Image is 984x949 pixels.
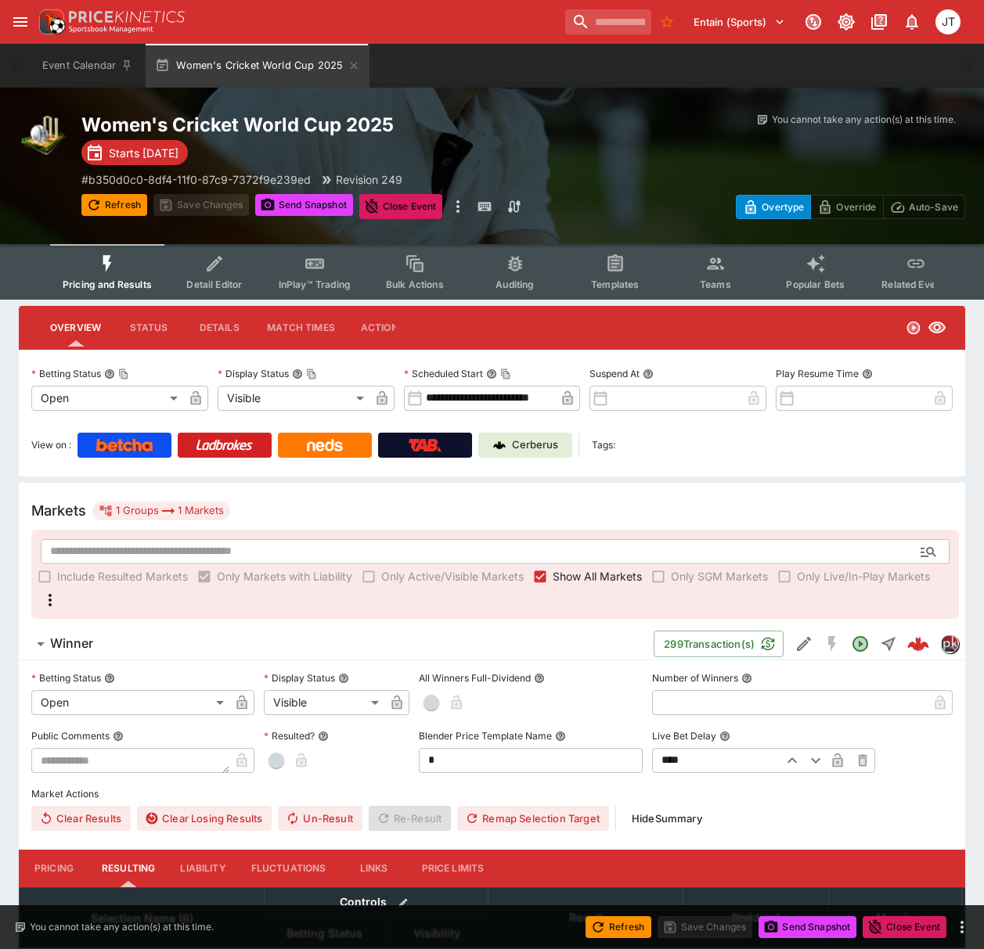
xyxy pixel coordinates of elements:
[786,279,845,290] span: Popular Bets
[81,171,311,188] p: Copy To Clipboard
[31,671,101,685] p: Betting Status
[217,568,352,584] span: Only Markets with Liability
[907,633,929,655] div: efec19ca-178d-49dd-924e-5b34bffc142d
[883,195,965,219] button: Auto-Save
[810,195,883,219] button: Override
[836,199,876,215] p: Override
[862,368,873,379] button: Play Resume Time
[393,893,413,913] button: Bulk edit
[96,439,153,451] img: Betcha
[50,244,934,300] div: Event type filters
[104,368,115,379] button: Betting StatusCopy To Clipboard
[264,729,315,742] p: Resulted?
[81,194,147,216] button: Refresh
[493,439,506,451] img: Cerberus
[336,171,402,188] p: Revision 249
[496,279,534,290] span: Auditing
[881,279,950,290] span: Related Events
[19,628,654,660] button: Winner
[19,113,69,163] img: cricket.png
[33,44,142,88] button: Event Calendar
[449,194,467,219] button: more
[265,887,488,918] th: Controls
[591,279,639,290] span: Templates
[555,731,566,742] button: Blender Price Template Name
[457,806,609,831] button: Remap Selection Target
[359,194,443,219] button: Close Event
[57,568,188,584] span: Include Resulted Markets
[759,916,856,938] button: Send Snapshot
[369,806,451,831] span: Re-Result
[31,386,183,411] div: Open
[654,631,784,657] button: 299Transaction(s)
[486,368,497,379] button: Scheduled StartCopy To Clipboard
[799,8,827,36] button: Connected to PK
[186,279,242,290] span: Detail Editor
[104,673,115,684] button: Betting Status
[903,628,934,660] a: efec19ca-178d-49dd-924e-5b34bffc142d
[736,195,965,219] div: Start From
[652,729,716,742] p: Live Bet Delay
[146,44,369,88] button: Women's Cricket World Cup 2025
[478,433,572,458] a: Cerberus
[184,309,254,347] button: Details
[255,194,353,216] button: Send Snapshot
[114,309,184,347] button: Status
[928,318,946,337] svg: Visible
[671,568,768,584] span: Only SGM Markets
[118,368,129,379] button: Copy To Clipboard
[592,433,615,458] label: Tags:
[69,26,153,33] img: Sportsbook Management
[31,690,229,715] div: Open
[109,145,178,161] p: Starts [DATE]
[488,887,683,947] th: Result
[81,113,597,137] h2: Copy To Clipboard
[307,439,342,451] img: Neds
[941,635,958,652] img: pricekinetics
[386,279,444,290] span: Bulk Actions
[790,630,818,658] button: Edit Detail
[909,199,958,215] p: Auto-Save
[654,9,679,34] button: No Bookmarks
[196,439,253,451] img: Ladbrokes
[643,368,654,379] button: Suspend At
[874,630,903,658] button: Straight
[292,368,303,379] button: Display StatusCopy To Clipboard
[339,850,409,887] button: Links
[586,916,651,938] button: Refresh
[419,671,531,685] p: All Winners Full-Dividend
[906,320,921,336] svg: Open
[113,731,124,742] button: Public Comments
[31,501,86,519] h5: Markets
[306,368,317,379] button: Copy To Clipboard
[534,673,545,684] button: All Winners Full-Dividend
[50,635,93,652] h6: Winner
[239,850,339,887] button: Fluctuations
[419,729,552,742] p: Blender Price Template Name
[264,671,335,685] p: Display Status
[31,806,131,831] button: Clear Results
[914,537,943,566] button: Open
[30,920,214,934] p: You cannot take any action(s) at this time.
[34,6,66,38] img: PriceKinetics Logo
[700,279,731,290] span: Teams
[719,731,730,742] button: Live Bet Delay
[338,673,349,684] button: Display Status
[863,916,946,938] button: Close Event
[907,633,929,655] img: logo-cerberus--red.svg
[19,850,89,887] button: Pricing
[278,806,362,831] button: Un-Result
[38,309,114,347] button: Overview
[772,113,956,127] p: You cannot take any action(s) at this time.
[31,729,110,742] p: Public Comments
[137,806,272,831] button: Clear Losing Results
[683,887,829,947] th: Dividend
[31,782,953,806] label: Market Actions
[264,690,384,715] div: Visible
[348,309,418,347] button: Actions
[409,439,442,451] img: TabNZ
[168,850,238,887] button: Liability
[953,918,971,936] button: more
[589,367,640,380] p: Suspend At
[797,568,930,584] span: Only Live/In-Play Markets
